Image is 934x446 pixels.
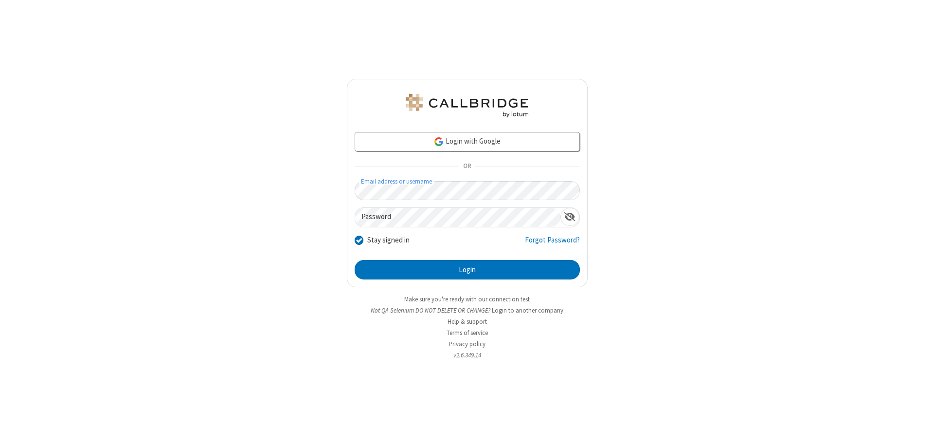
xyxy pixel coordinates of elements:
label: Stay signed in [367,235,410,246]
input: Password [355,208,560,227]
button: Login to another company [492,306,563,315]
span: OR [459,160,475,173]
img: QA Selenium DO NOT DELETE OR CHANGE [404,94,530,117]
iframe: Chat [910,421,927,439]
a: Privacy policy [449,340,485,348]
a: Login with Google [355,132,580,151]
button: Login [355,260,580,279]
a: Make sure you're ready with our connection test [404,295,530,303]
a: Help & support [448,317,487,326]
img: google-icon.png [433,136,444,147]
div: Show password [560,208,579,226]
a: Forgot Password? [525,235,580,253]
a: Terms of service [447,329,488,337]
input: Email address or username [355,181,580,200]
li: Not QA Selenium DO NOT DELETE OR CHANGE? [347,306,588,315]
li: v2.6.349.14 [347,351,588,360]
